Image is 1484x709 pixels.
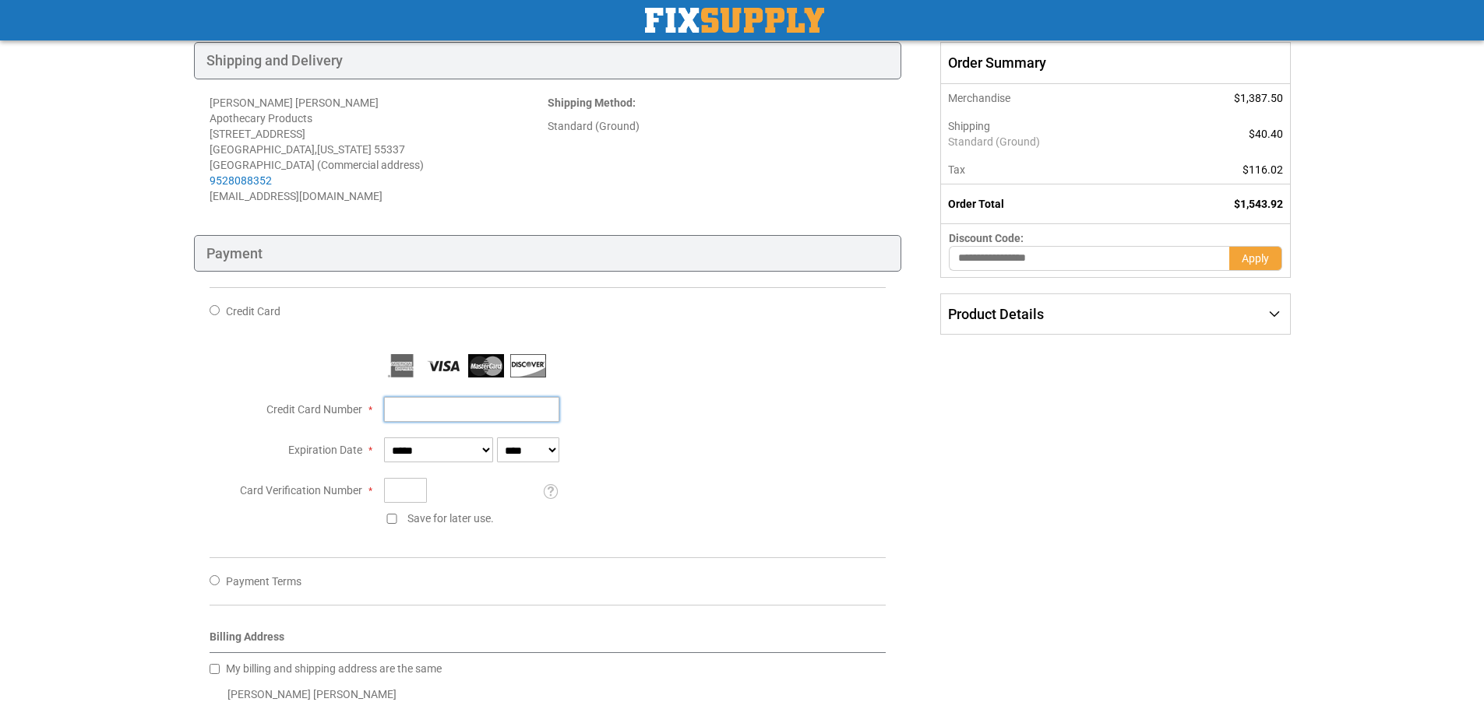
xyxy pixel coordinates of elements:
span: Product Details [948,306,1044,322]
span: Shipping [948,120,990,132]
div: Standard (Ground) [548,118,886,134]
th: Tax [941,156,1159,184]
span: Credit Card Number [266,403,362,416]
a: 9528088352 [210,174,272,187]
img: Discover [510,354,546,377]
span: $116.02 [1243,163,1283,176]
div: Shipping and Delivery [194,42,902,79]
span: Shipping Method [548,97,633,109]
address: [PERSON_NAME] [PERSON_NAME] Apothecary Products [STREET_ADDRESS] [GEOGRAPHIC_DATA] , 55337 [GEOGR... [210,95,548,204]
img: American Express [384,354,420,377]
img: Visa [426,354,462,377]
span: $1,543.92 [1234,198,1283,210]
img: MasterCard [468,354,504,377]
span: [EMAIL_ADDRESS][DOMAIN_NAME] [210,190,382,202]
span: Discount Code: [949,232,1024,244]
button: Apply [1229,246,1282,271]
th: Merchandise [941,84,1159,112]
strong: : [548,97,636,109]
strong: Order Total [948,198,1004,210]
div: Payment [194,235,902,272]
span: $40.40 [1249,128,1283,140]
span: Payment Terms [226,575,301,588]
span: [US_STATE] [317,143,372,156]
span: My billing and shipping address are the same [226,662,442,675]
span: Order Summary [940,42,1290,84]
span: Save for later use. [407,512,494,525]
span: $1,387.50 [1234,92,1283,104]
span: Standard (Ground) [948,134,1151,149]
div: Billing Address [210,629,887,653]
span: Expiration Date [288,444,362,456]
span: Apply [1242,252,1269,265]
span: Credit Card [226,305,280,318]
span: Card Verification Number [240,484,362,497]
img: Fix Industrial Supply [645,8,824,33]
a: store logo [645,8,824,33]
